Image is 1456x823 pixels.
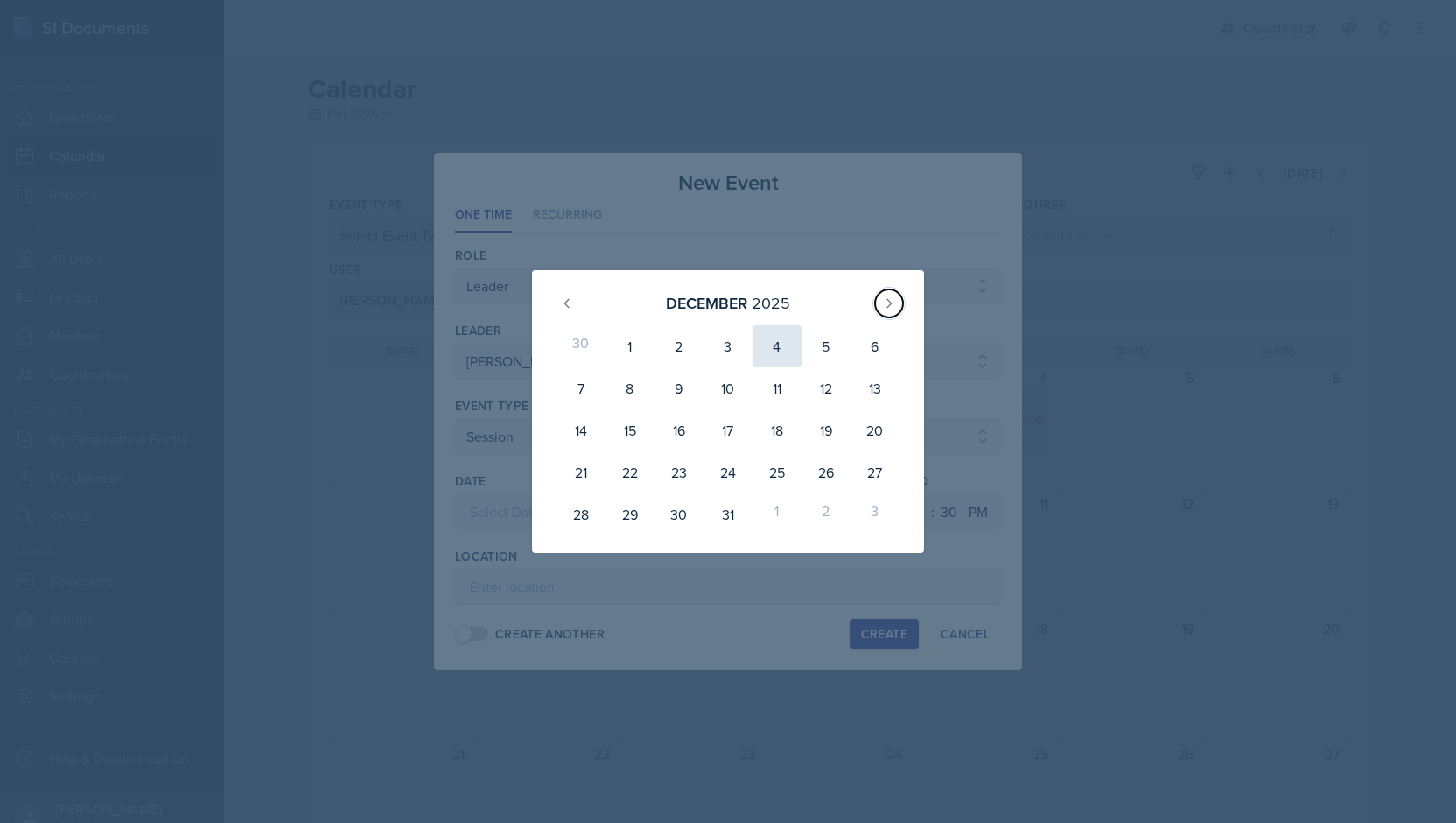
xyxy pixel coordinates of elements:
div: 16 [654,409,703,451]
div: 8 [605,367,654,409]
div: 3 [703,325,752,367]
div: 14 [556,409,605,451]
div: 29 [605,493,654,535]
div: 23 [654,451,703,493]
div: 1 [605,325,654,367]
div: 3 [850,493,899,535]
div: 5 [801,325,850,367]
div: 21 [556,451,605,493]
div: 4 [752,325,801,367]
div: 30 [556,325,605,367]
div: 2 [654,325,703,367]
div: 26 [801,451,850,493]
div: December [666,291,747,315]
div: 31 [703,493,752,535]
div: 11 [752,367,801,409]
div: 20 [850,409,899,451]
div: 1 [752,493,801,535]
div: 9 [654,367,703,409]
div: 24 [703,451,752,493]
div: 30 [654,493,703,535]
div: 19 [801,409,850,451]
div: 12 [801,367,850,409]
div: 28 [556,493,605,535]
div: 2 [801,493,850,535]
div: 27 [850,451,899,493]
div: 2025 [752,291,790,315]
div: 22 [605,451,654,493]
div: 18 [752,409,801,451]
div: 17 [703,409,752,451]
div: 10 [703,367,752,409]
div: 25 [752,451,801,493]
div: 7 [556,367,605,409]
div: 13 [850,367,899,409]
div: 15 [605,409,654,451]
div: 6 [850,325,899,367]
